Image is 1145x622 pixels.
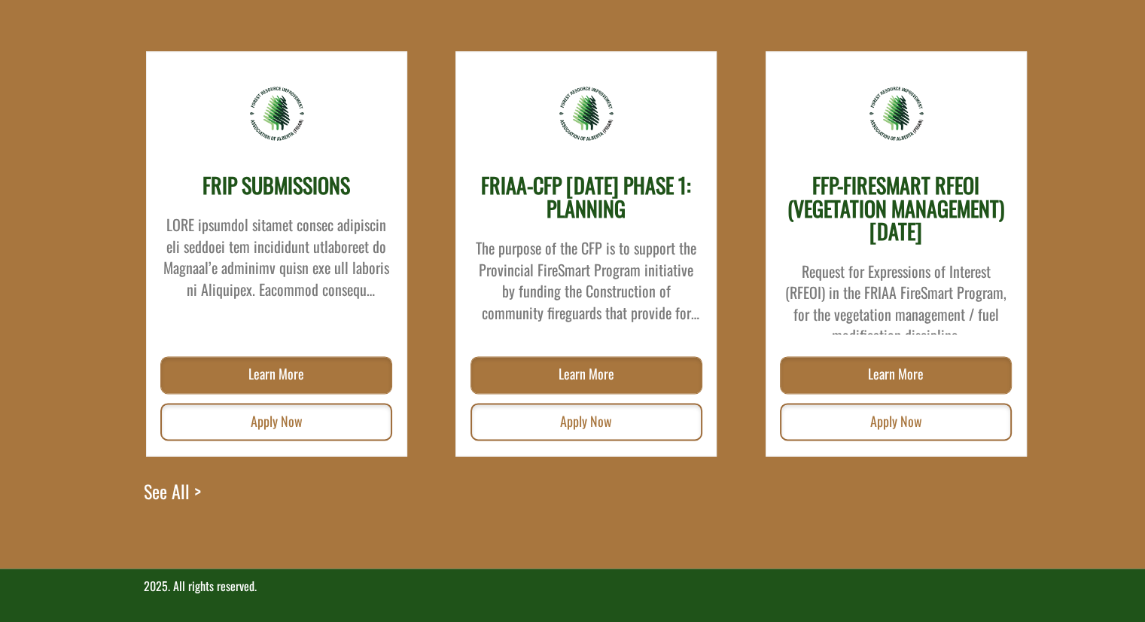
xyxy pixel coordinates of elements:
div: Request for Expressions of Interest (RFEOI) in the FRIAA FireSmart Program, for the vegetation ma... [781,252,1011,335]
a: Apply Now [470,403,702,441]
img: friaa-logo.png [868,85,924,142]
a: Apply Now [780,403,1012,441]
a: Learn More [780,356,1012,394]
a: Learn More [160,356,392,394]
span: . All rights reserved. [168,577,257,595]
div: The purpose of the CFP is to support the Provincial FireSmart Program initiative by funding the C... [471,228,701,323]
h3: FRIAA-CFP [DATE] PHASE 1: PLANNING [471,174,701,221]
a: Apply Now [160,403,392,441]
p: 2025 [144,578,1002,595]
img: friaa-logo.png [558,85,614,142]
a: See All > [144,478,201,568]
a: Learn More [470,356,702,394]
h3: FRIP SUBMISSIONS [203,174,350,197]
img: friaa-logo.png [248,85,305,142]
div: LORE ipsumdol sitamet consec adipiscin eli seddoei tem incididunt utlaboreet do Magnaal’e adminim... [162,205,391,300]
h3: FFP-FIRESMART RFEOI (VEGETATION MANAGEMENT) [DATE] [781,174,1011,243]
